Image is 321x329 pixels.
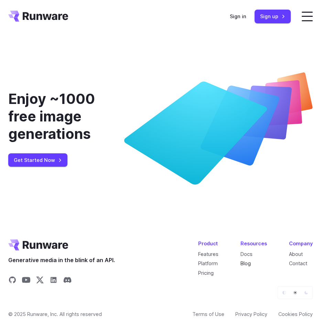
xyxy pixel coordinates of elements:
[278,310,313,318] a: Cookies Policy
[8,90,124,142] div: Enjoy ~1000 free image generations
[198,260,218,266] a: Platform
[279,288,289,297] button: Default
[255,10,291,23] a: Sign up
[198,239,218,247] div: Product
[230,12,246,20] a: Sign in
[36,276,44,286] a: Share on X
[50,276,58,286] a: Share on LinkedIn
[240,251,253,257] a: Docs
[63,276,72,286] a: Share on Discord
[8,153,67,167] a: Get Started Now
[289,260,307,266] a: Contact
[198,270,214,276] a: Pricing
[240,260,251,266] a: Blog
[290,288,300,297] button: Light
[240,239,267,247] div: Resources
[8,310,102,318] span: © 2025 Runware, Inc. All rights reserved
[198,251,218,257] a: Features
[8,11,68,22] a: Go to /
[8,276,17,286] a: Share on GitHub
[289,239,313,247] div: Company
[8,239,68,250] a: Go to /
[192,310,224,318] a: Terms of Use
[278,286,313,299] ul: Theme selector
[301,288,311,297] button: Dark
[8,256,115,265] span: Generative media in the blink of an API.
[22,276,30,286] a: Share on YouTube
[235,310,267,318] a: Privacy Policy
[289,251,303,257] a: About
